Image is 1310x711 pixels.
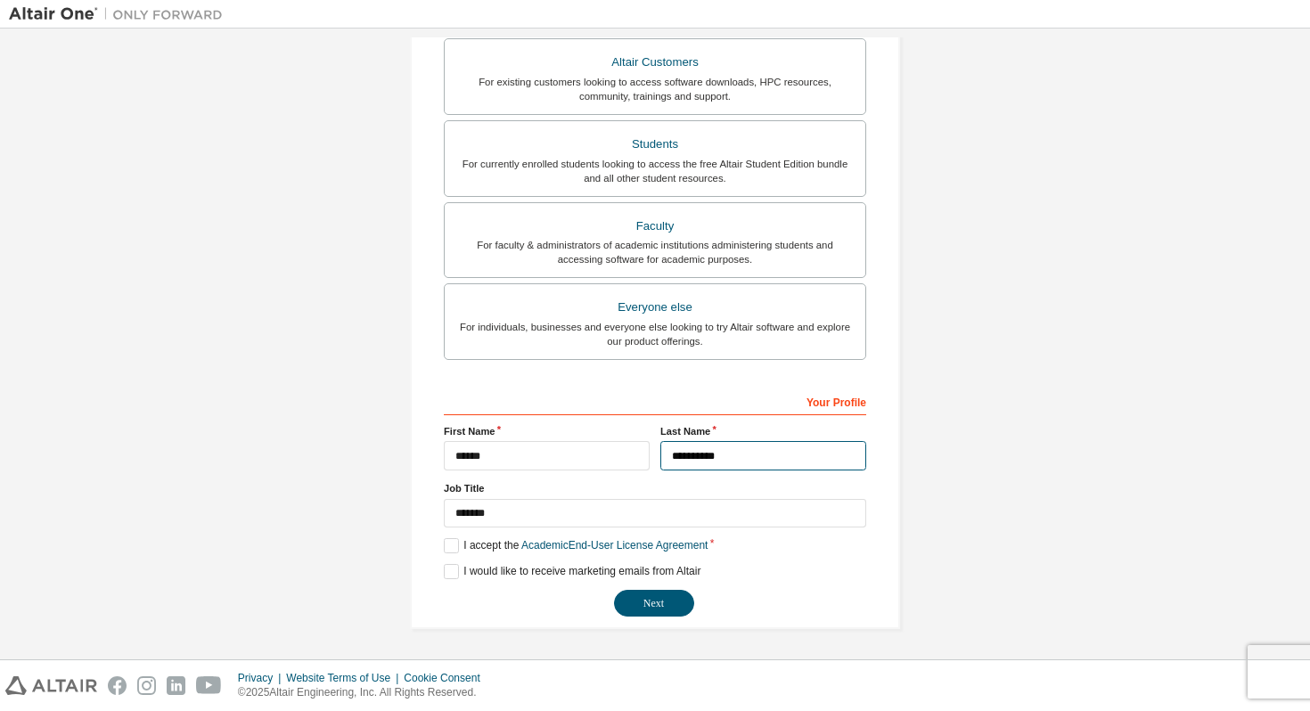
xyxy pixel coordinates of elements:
[455,75,855,103] div: For existing customers looking to access software downloads, HPC resources, community, trainings ...
[238,671,286,685] div: Privacy
[137,676,156,695] img: instagram.svg
[455,157,855,185] div: For currently enrolled students looking to access the free Altair Student Edition bundle and all ...
[455,295,855,320] div: Everyone else
[455,132,855,157] div: Students
[455,50,855,75] div: Altair Customers
[444,387,866,415] div: Your Profile
[108,676,127,695] img: facebook.svg
[444,538,708,553] label: I accept the
[9,5,232,23] img: Altair One
[404,671,490,685] div: Cookie Consent
[521,539,708,552] a: Academic End-User License Agreement
[614,590,694,617] button: Next
[444,481,866,495] label: Job Title
[660,424,866,438] label: Last Name
[455,238,855,266] div: For faculty & administrators of academic institutions administering students and accessing softwa...
[286,671,404,685] div: Website Terms of Use
[455,320,855,348] div: For individuals, businesses and everyone else looking to try Altair software and explore our prod...
[444,424,650,438] label: First Name
[238,685,491,700] p: © 2025 Altair Engineering, Inc. All Rights Reserved.
[5,676,97,695] img: altair_logo.svg
[167,676,185,695] img: linkedin.svg
[444,564,700,579] label: I would like to receive marketing emails from Altair
[196,676,222,695] img: youtube.svg
[455,214,855,239] div: Faculty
